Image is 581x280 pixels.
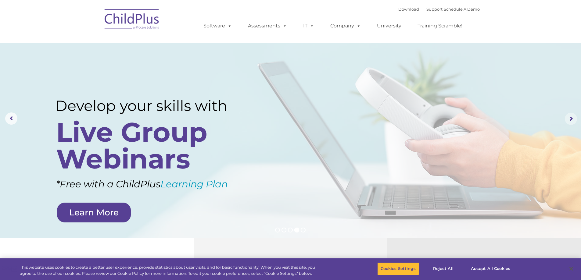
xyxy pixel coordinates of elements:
[426,7,443,12] a: Support
[56,175,261,193] rs-layer: *Free with a ChildPlus
[102,5,163,35] img: ChildPlus by Procare Solutions
[324,20,367,32] a: Company
[160,178,228,190] a: Learning Plan
[242,20,293,32] a: Assessments
[57,203,131,222] a: Learn More
[55,97,247,115] rs-layer: Develop your skills with
[20,264,320,276] div: This website uses cookies to create a better user experience, provide statistics about user visit...
[468,262,514,275] button: Accept All Cookies
[444,7,480,12] a: Schedule A Demo
[411,20,470,32] a: Training Scramble!!
[398,7,480,12] font: |
[377,262,419,275] button: Cookies Settings
[371,20,407,32] a: University
[297,20,320,32] a: IT
[56,119,245,172] rs-layer: Live Group Webinars
[85,65,111,70] span: Phone number
[424,262,462,275] button: Reject All
[398,7,419,12] a: Download
[197,20,238,32] a: Software
[565,262,578,275] button: Close
[85,40,103,45] span: Last name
